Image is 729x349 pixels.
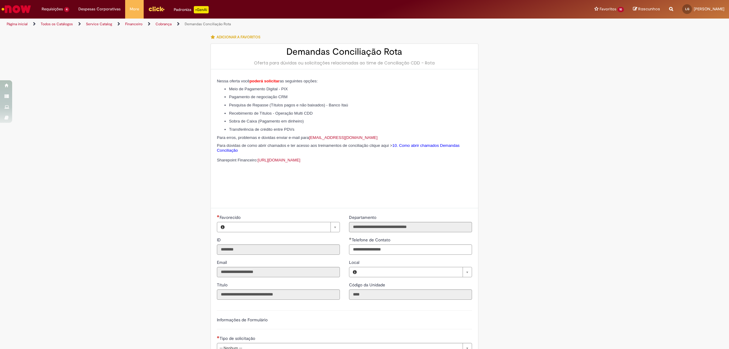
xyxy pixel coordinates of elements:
[349,222,472,232] input: Departamento
[130,6,139,12] span: More
[41,22,73,26] a: Todos os Catálogos
[86,22,112,26] a: Service Catalog
[64,7,69,12] span: 4
[352,237,392,243] span: Telefone de Contato
[217,47,472,57] h2: Demandas Conciliação Rota
[349,282,386,288] label: Somente leitura - Código da Unidade
[228,222,340,232] a: Limpar campo Favorecido
[633,6,660,12] a: Rascunhos
[349,282,386,288] span: Somente leitura - Código da Unidade
[7,22,28,26] a: Página inicial
[349,244,472,255] input: Telefone de Contato
[148,4,165,13] img: click_logo_yellow_360x200.png
[349,214,378,220] label: Somente leitura - Departamento
[309,135,378,140] a: [EMAIL_ADDRESS][DOMAIN_NAME]
[210,31,264,43] button: Adicionar a Favoritos
[229,103,348,107] span: Pesquisa de Repasse (Títulos pagos e não baixados) - Banco Itaú
[349,215,378,220] span: Somente leitura - Departamento
[600,6,616,12] span: Favoritos
[229,127,294,132] span: Transferência de crédito entre PDVs
[156,22,172,26] a: Cobrança
[217,60,472,66] div: Oferta para dúvidas ou solicitações relacionadas ao time de Conciliação CDD - Rota
[217,143,460,153] a: 10. Como abrir chamados Demandas Conciliação
[349,289,472,300] input: Código da Unidade
[217,79,249,83] span: Nessa oferta você
[618,7,624,12] span: 10
[217,143,460,162] span: Para dúvidas de como abrir chamados e ter acesso aos treinamentos de conciliação clique aqui > Sh...
[217,282,229,288] label: Somente leitura - Título
[217,35,260,40] span: Adicionar a Favoritos
[220,215,242,220] span: Necessários - Favorecido
[349,260,361,265] span: Local
[217,289,340,300] input: Título
[185,22,231,26] a: Demandas Conciliação Rota
[694,6,724,12] span: [PERSON_NAME]
[5,19,481,30] ul: Trilhas de página
[349,267,360,277] button: Local, Visualizar este registro
[217,317,268,323] label: Informações de Formulário
[249,79,279,83] span: poderá solicitar
[42,6,63,12] span: Requisições
[280,79,318,83] span: as seguintes opções:
[217,260,228,265] span: Somente leitura - Email
[229,111,313,116] span: Recebimento de Títulos - Operação Multi CDD
[217,222,228,232] button: Favorecido, Visualizar este registro
[217,237,222,243] label: Somente leitura - ID
[638,6,660,12] span: Rascunhos
[258,158,300,162] a: [URL][DOMAIN_NAME]
[217,267,340,277] input: Email
[174,6,209,13] div: Padroniza
[125,22,142,26] a: Financeiro
[229,95,288,99] span: Pagamento de negociação CRM
[217,336,220,338] span: Necessários
[1,3,32,15] img: ServiceNow
[220,336,256,341] span: Tipo de solicitação
[217,259,228,265] label: Somente leitura - Email
[349,237,352,240] span: Obrigatório Preenchido
[217,215,220,217] span: Necessários
[78,6,121,12] span: Despesas Corporativas
[685,7,689,11] span: LG
[360,267,472,277] a: Limpar campo Local
[217,244,340,255] input: ID
[217,282,229,288] span: Somente leitura - Título
[194,6,209,13] p: +GenAi
[229,119,304,123] span: Sobra de Caixa (Pagamento em dinheiro)
[229,87,288,91] span: Meio de Pagamento Digital - PIX
[217,135,378,140] span: Para erros, problemas e dúvidas enviar e-mail para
